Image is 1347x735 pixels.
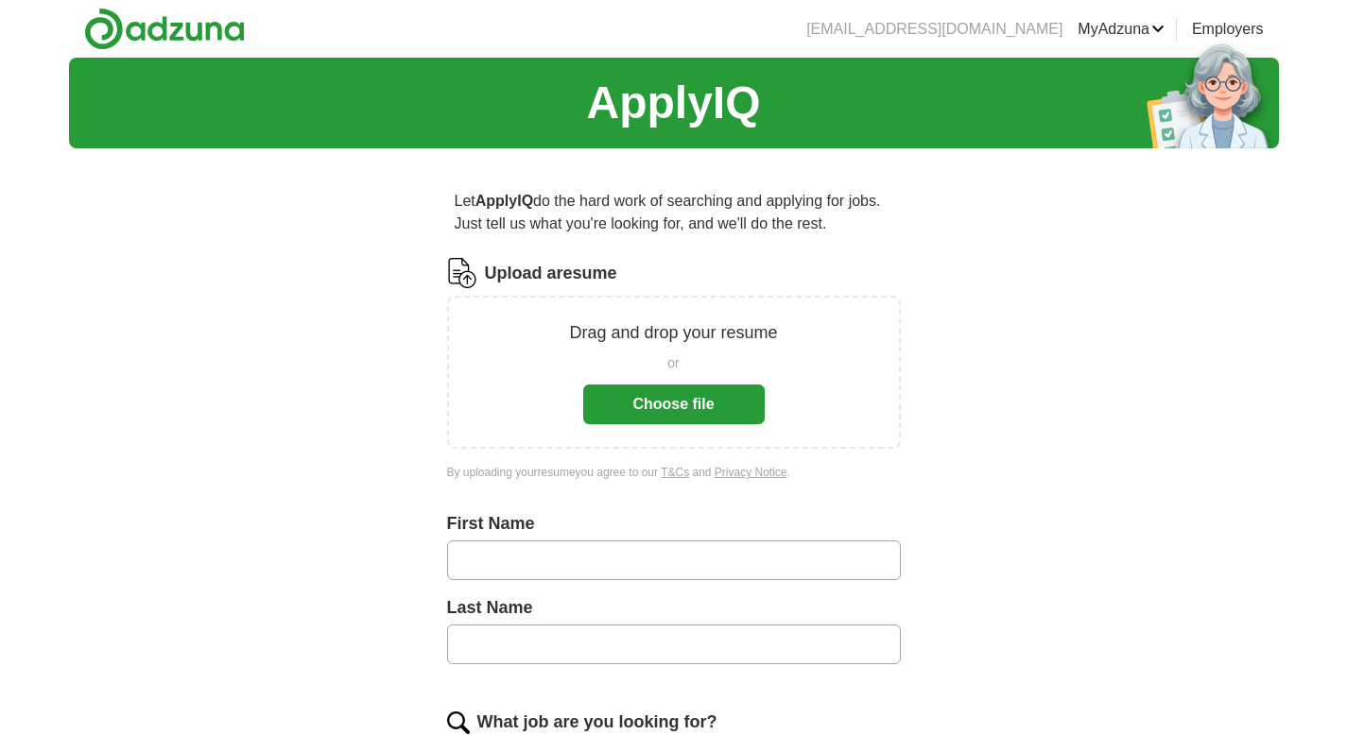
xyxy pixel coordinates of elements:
[806,18,1062,41] li: [EMAIL_ADDRESS][DOMAIN_NAME]
[447,595,901,621] label: Last Name
[583,385,765,424] button: Choose file
[661,466,689,479] a: T&Cs
[485,261,617,286] label: Upload a resume
[447,464,901,481] div: By uploading your resume you agree to our and .
[447,182,901,243] p: Let do the hard work of searching and applying for jobs. Just tell us what you're looking for, an...
[475,193,533,209] strong: ApplyIQ
[569,320,777,346] p: Drag and drop your resume
[84,8,245,50] img: Adzuna logo
[715,466,787,479] a: Privacy Notice
[447,711,470,734] img: search.png
[477,709,717,735] label: What job are you looking for?
[447,511,901,537] label: First Name
[1078,18,1165,41] a: MyAdzuna
[447,258,477,288] img: CV Icon
[667,353,679,373] span: or
[1192,18,1264,41] a: Employers
[586,69,760,137] h1: ApplyIQ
